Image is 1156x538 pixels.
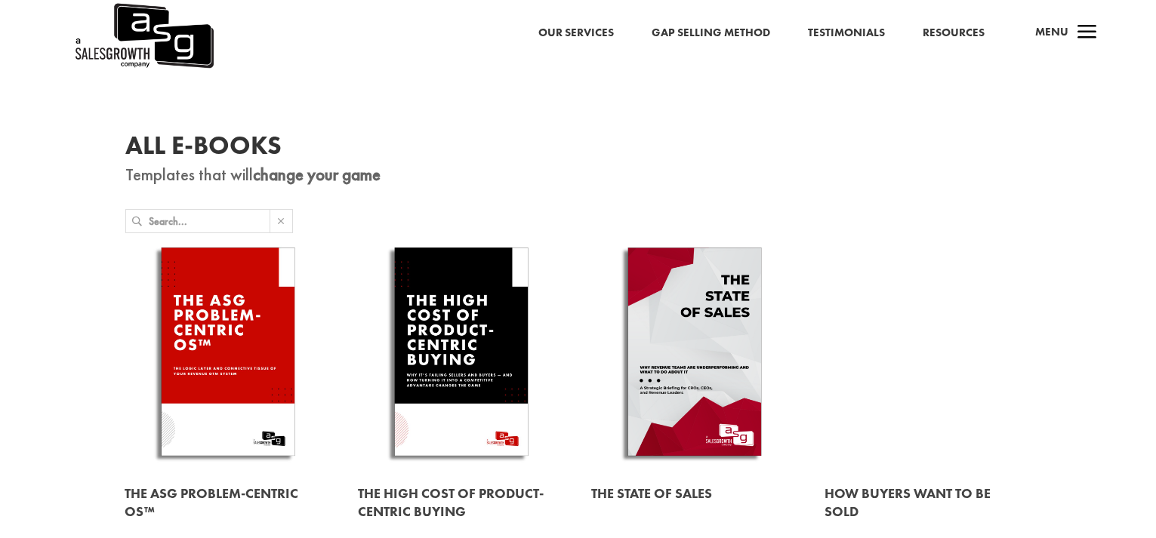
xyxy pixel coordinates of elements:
[808,23,885,43] a: Testimonials
[652,23,770,43] a: Gap Selling Method
[253,163,381,186] strong: change your game
[125,166,1031,184] p: Templates that will
[923,23,985,43] a: Resources
[1035,24,1068,39] span: Menu
[1072,18,1102,48] span: a
[125,133,1031,166] h1: All E-Books
[149,210,270,232] input: Search...
[538,23,614,43] a: Our Services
